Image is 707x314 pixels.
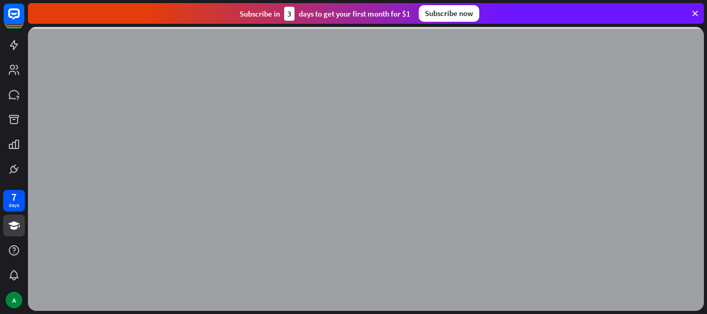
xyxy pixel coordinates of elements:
a: 7 days [3,190,25,212]
div: A [6,292,22,308]
div: 3 [284,7,294,21]
div: days [9,202,19,209]
div: Subscribe in days to get your first month for $1 [240,7,410,21]
div: Subscribe now [419,5,479,22]
div: 7 [11,192,17,202]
